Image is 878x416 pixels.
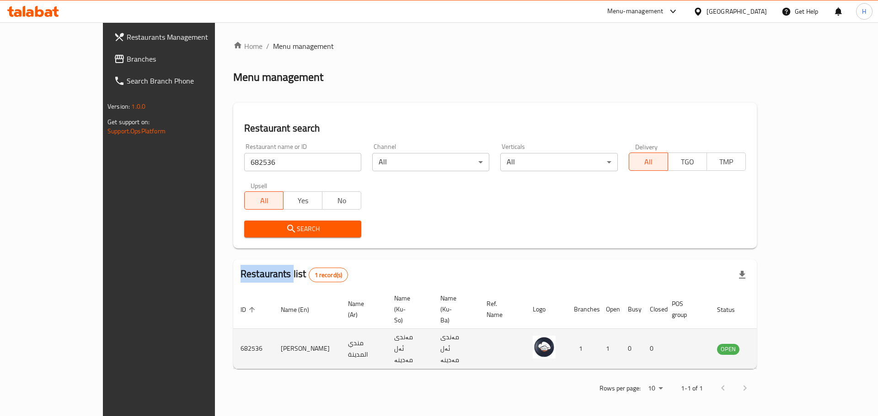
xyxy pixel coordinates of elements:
[672,298,699,320] span: POS group
[372,153,489,171] div: All
[233,329,273,369] td: 682536
[131,100,145,112] span: 1.0.0
[644,382,666,395] div: Rows per page:
[244,221,361,237] button: Search
[127,32,242,42] span: Restaurants Management
[233,41,757,52] nav: breadcrumb
[252,223,354,235] span: Search
[668,153,707,171] button: TGO
[107,26,250,48] a: Restaurants Management
[107,70,250,92] a: Search Branch Phone
[599,329,621,369] td: 1
[681,383,703,394] p: 1-1 of 1
[394,293,422,326] span: Name (Ku-So)
[244,191,284,210] button: All
[326,194,358,207] span: No
[621,329,642,369] td: 0
[487,298,514,320] span: Ref. Name
[672,155,703,169] span: TGO
[107,116,150,128] span: Get support on:
[233,290,789,369] table: enhanced table
[600,383,641,394] p: Rows per page:
[273,41,334,52] span: Menu management
[629,153,668,171] button: All
[633,155,664,169] span: All
[309,268,348,282] div: Total records count
[567,290,599,329] th: Branches
[107,125,166,137] a: Support.OpsPlatform
[127,53,242,64] span: Branches
[635,143,658,150] label: Delivery
[731,264,753,286] div: Export file
[525,290,567,329] th: Logo
[281,304,321,315] span: Name (En)
[621,290,642,329] th: Busy
[717,304,747,315] span: Status
[127,75,242,86] span: Search Branch Phone
[707,153,746,171] button: TMP
[341,329,387,369] td: مندي المدينة
[266,41,269,52] li: /
[322,191,361,210] button: No
[862,6,866,16] span: H
[348,298,376,320] span: Name (Ar)
[287,194,319,207] span: Yes
[248,194,280,207] span: All
[244,153,361,171] input: Search for restaurant name or ID..
[642,329,664,369] td: 0
[642,290,664,329] th: Closed
[283,191,322,210] button: Yes
[107,100,130,112] span: Version:
[717,344,739,354] span: OPEN
[500,153,617,171] div: All
[387,329,433,369] td: مەندی ئەل مەدینە
[707,6,767,16] div: [GEOGRAPHIC_DATA]
[567,329,599,369] td: 1
[244,121,746,135] h2: Restaurant search
[273,329,341,369] td: [PERSON_NAME]
[533,336,556,358] img: Mandi Al Madina
[440,293,468,326] span: Name (Ku-Ba)
[251,182,268,189] label: Upsell
[607,6,664,17] div: Menu-management
[599,290,621,329] th: Open
[433,329,479,369] td: مەندی ئەل مەدینە
[309,271,348,279] span: 1 record(s)
[107,48,250,70] a: Branches
[233,70,323,84] h2: Menu management
[711,155,742,169] span: TMP
[241,304,258,315] span: ID
[241,267,348,282] h2: Restaurants list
